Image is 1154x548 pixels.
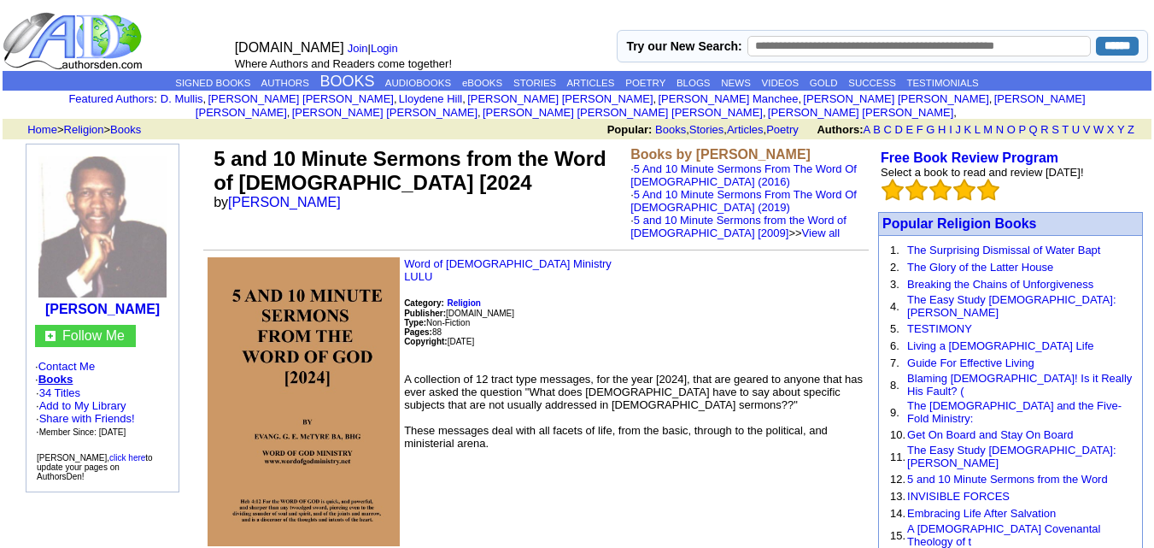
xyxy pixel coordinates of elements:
a: LULU [404,270,432,283]
a: POETRY [625,78,665,88]
font: [DOMAIN_NAME] [235,40,344,55]
a: SIGNED BOOKS [175,78,250,88]
a: Featured Authors [68,92,154,105]
a: U [1072,123,1080,136]
font: Member Since: [DATE] [39,427,126,437]
a: ARTICLES [566,78,614,88]
a: Articles [727,123,764,136]
a: Books [110,123,141,136]
a: O [1007,123,1016,136]
a: K [964,123,972,136]
b: Religion [447,298,480,308]
a: 34 Titles [39,386,80,399]
font: · · [35,360,170,439]
a: [PERSON_NAME] [PERSON_NAME] [292,106,477,119]
font: 4. [890,300,899,313]
a: The Glory of the Latter House [907,261,1053,274]
font: [DOMAIN_NAME] [404,309,514,318]
font: i [656,95,658,104]
a: [PERSON_NAME] [PERSON_NAME] [768,106,953,119]
font: 5 and 10 Minute Sermons from the Word of [DEMOGRAPHIC_DATA] [2024 [214,147,606,194]
a: AUDIOBOOKS [385,78,451,88]
img: bigemptystars.png [882,179,904,201]
font: · [630,188,857,239]
font: · · · [36,399,135,438]
font: Select a book to read and review [DATE]! [881,166,1084,179]
a: Blaming [DEMOGRAPHIC_DATA]! Is it Really His Fault? ( [907,372,1132,398]
a: T [1062,123,1069,136]
a: Breaking the Chains of Unforgiveness [907,278,1093,291]
a: Get On Board and Stay On Board [907,428,1073,441]
b: Authors: [817,123,863,136]
a: G [926,123,934,136]
font: : [68,92,156,105]
a: BOOKS [320,73,375,90]
a: C [883,123,891,136]
font: · >> [630,214,846,239]
a: The Easy Study [DEMOGRAPHIC_DATA]: [PERSON_NAME] [907,293,1116,319]
a: Popular Religion Books [882,216,1036,231]
b: Publisher: [404,309,446,318]
font: Follow Me [62,328,125,343]
b: Category: [404,298,444,308]
font: 6. [890,339,899,352]
a: Lloydene Hill [399,92,462,105]
a: Q [1028,123,1037,136]
a: Y [1117,123,1124,136]
font: Where Authors and Readers come together! [235,57,452,70]
a: X [1107,123,1115,136]
a: AUTHORS [261,78,309,88]
a: A [864,123,870,136]
a: [PERSON_NAME] [45,302,160,316]
a: H [938,123,946,136]
a: GOLD [810,78,838,88]
a: INVISIBLE FORCES [907,490,1010,503]
a: The [DEMOGRAPHIC_DATA] and the Five-Fold Ministry: [907,399,1122,425]
font: 12. [890,473,905,486]
font: i [801,95,803,104]
a: SUCCESS [848,78,896,88]
font: 9. [890,406,899,419]
font: 13. [890,490,905,503]
font: i [397,95,399,104]
b: Books by [PERSON_NAME] [630,147,811,162]
label: Try our New Search: [626,39,741,53]
font: 5. [890,322,899,335]
font: i [466,95,467,104]
img: bigemptystars.png [905,179,928,201]
b: Type: [404,318,426,327]
b: Free Book Review Program [881,150,1058,165]
a: [PERSON_NAME] [228,195,341,209]
img: logo_ad.gif [3,11,146,71]
a: View all [802,227,841,239]
a: click here [109,453,145,463]
a: Share with Friends! [39,412,135,425]
font: i [766,109,768,118]
font: A collection of 12 tract type messages, for the year [2024], that are geared to anyone that has e... [404,373,863,450]
a: [PERSON_NAME] [PERSON_NAME] [208,92,393,105]
font: Copyright: [404,337,448,346]
img: bigemptystars.png [977,179,999,201]
a: Books [655,123,686,136]
a: Guide For Effective Living [907,356,1034,369]
a: 5 and 10 Minute Sermons from the Word [907,473,1108,486]
font: i [290,109,291,118]
a: STORIES [513,78,556,88]
a: Embracing Life After Salvation [907,507,1056,520]
a: [PERSON_NAME] [PERSON_NAME] [803,92,988,105]
img: 71527.jpg [38,156,167,298]
a: R [1040,123,1048,136]
img: See larger image [208,257,400,546]
a: A [DEMOGRAPHIC_DATA] Covenantal Theology of t [907,522,1100,548]
a: D [894,123,902,136]
font: 3. [890,278,899,291]
font: [PERSON_NAME], to update your pages on AuthorsDen! [37,453,153,481]
a: Religion [64,123,104,136]
a: Stories [689,123,723,136]
a: N [996,123,1004,136]
font: 1. [890,244,899,256]
font: · [630,162,857,239]
font: 14. [890,507,905,520]
a: [PERSON_NAME] [PERSON_NAME] [196,92,1086,119]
